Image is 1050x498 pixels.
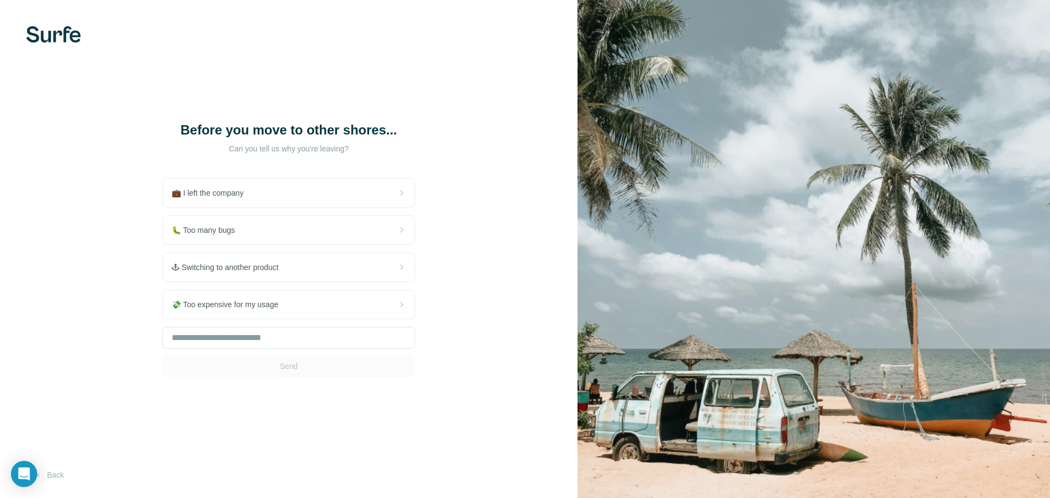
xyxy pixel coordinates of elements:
[26,26,81,43] img: Surfe's logo
[26,465,72,485] button: Back
[172,299,287,310] span: 💸 Too expensive for my usage
[179,121,398,139] h1: Before you move to other shores...
[179,143,398,154] p: Can you tell us why you're leaving?
[172,262,287,273] span: 🕹 Switching to another product
[11,461,37,487] div: Open Intercom Messenger
[172,188,252,198] span: 💼 I left the company
[172,225,244,236] span: 🐛 Too many bugs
